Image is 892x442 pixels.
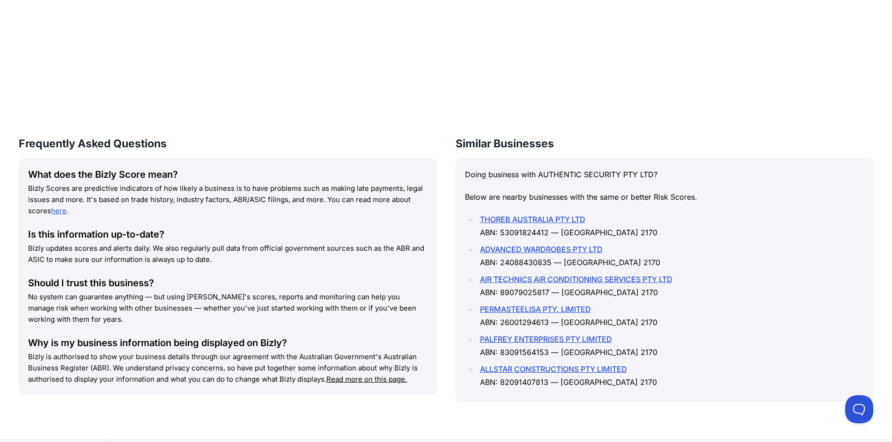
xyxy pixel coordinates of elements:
p: Bizly is authorised to show your business details through our agreement with the Australian Gover... [28,351,428,385]
a: PERMASTEELISA PTY. LIMITED [480,304,591,314]
li: ABN: 82091407813 — [GEOGRAPHIC_DATA] 2170 [477,362,864,389]
a: here [51,206,66,215]
div: Why is my business information being displayed on Bizly? [28,336,428,349]
a: PALFREY ENTERPRISES PTY LIMITED [480,334,612,344]
a: ALLSTAR CONSTRUCTIONS PTY LIMITED [480,364,627,374]
iframe: Toggle Customer Support [845,395,873,423]
p: Bizly Scores are predictive indicators of how likely a business is to have problems such as makin... [28,183,428,217]
p: No system can guarantee anything — but using [PERSON_NAME]'s scores, reports and monitoring can h... [28,291,428,325]
p: Below are nearby businesses with the same or better Risk Scores. [465,190,864,203]
a: AIR TECHNICS AIR CONDITIONING SERVICES PTY LTD [480,275,672,284]
h3: Similar Businesses [456,136,874,151]
div: Should I trust this business? [28,276,428,290]
li: ABN: 53091824412 — [GEOGRAPHIC_DATA] 2170 [477,213,864,239]
a: Read more on this page. [326,375,407,384]
h3: Frequently Asked Questions [19,136,437,151]
p: Doing business with AUTHENTIC SECURITY PTY LTD? [465,168,864,181]
li: ABN: 83091564153 — [GEOGRAPHIC_DATA] 2170 [477,333,864,359]
p: Bizly updates scores and alerts daily. We also regularly pull data from official government sourc... [28,243,428,265]
div: Is this information up-to-date? [28,228,428,241]
a: ADVANCED WARDROBES PTY LTD [480,245,603,254]
div: What does the Bizly Score mean? [28,168,428,181]
li: ABN: 24088430835 — [GEOGRAPHIC_DATA] 2170 [477,243,864,269]
li: ABN: 89079025817 — [GEOGRAPHIC_DATA] 2170 [477,273,864,299]
li: ABN: 26001294613 — [GEOGRAPHIC_DATA] 2170 [477,303,864,329]
a: THOREB AUSTRALIA PTY LTD [480,215,585,224]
